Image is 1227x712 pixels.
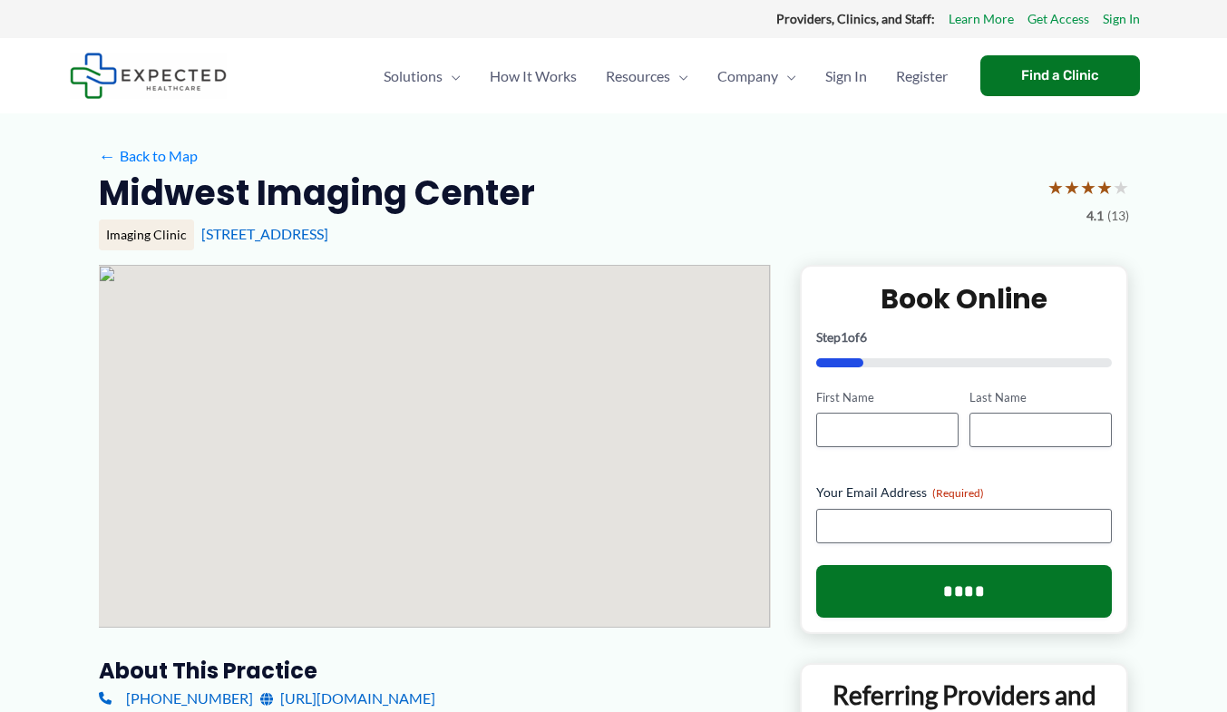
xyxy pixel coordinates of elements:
span: 1 [841,329,848,345]
a: [STREET_ADDRESS] [201,225,328,242]
span: Register [896,44,948,108]
a: [URL][DOMAIN_NAME] [260,685,435,712]
nav: Primary Site Navigation [369,44,962,108]
span: ★ [1064,171,1080,204]
h3: About this practice [99,657,771,685]
a: Find a Clinic [980,55,1140,96]
img: Expected Healthcare Logo - side, dark font, small [70,53,227,99]
label: Last Name [969,389,1112,406]
a: Sign In [811,44,881,108]
h2: Book Online [816,281,1113,317]
label: Your Email Address [816,483,1113,502]
label: First Name [816,389,959,406]
span: Resources [606,44,670,108]
span: Menu Toggle [778,44,796,108]
p: Step of [816,331,1113,344]
a: How It Works [475,44,591,108]
span: 4.1 [1086,204,1104,228]
span: Solutions [384,44,443,108]
a: SolutionsMenu Toggle [369,44,475,108]
a: Sign In [1103,7,1140,31]
span: ★ [1113,171,1129,204]
a: ResourcesMenu Toggle [591,44,703,108]
span: ★ [1080,171,1096,204]
span: Menu Toggle [670,44,688,108]
span: Company [717,44,778,108]
a: [PHONE_NUMBER] [99,685,253,712]
span: Sign In [825,44,867,108]
span: 6 [860,329,867,345]
span: (Required) [932,486,984,500]
span: Menu Toggle [443,44,461,108]
strong: Providers, Clinics, and Staff: [776,11,935,26]
a: Learn More [949,7,1014,31]
h2: Midwest Imaging Center [99,171,535,215]
span: ← [99,147,116,164]
a: Get Access [1027,7,1089,31]
a: ←Back to Map [99,142,198,170]
span: ★ [1096,171,1113,204]
span: How It Works [490,44,577,108]
span: (13) [1107,204,1129,228]
div: Imaging Clinic [99,219,194,250]
a: Register [881,44,962,108]
a: CompanyMenu Toggle [703,44,811,108]
span: ★ [1047,171,1064,204]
